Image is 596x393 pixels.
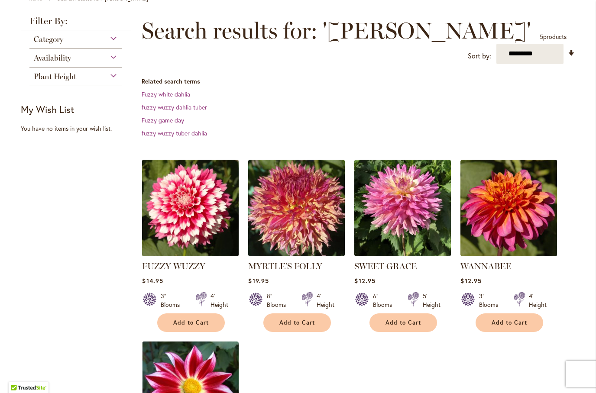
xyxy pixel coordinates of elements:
[248,160,345,256] img: MYRTLE'S FOLLY
[140,157,241,258] img: FUZZY WUZZY
[211,292,228,309] div: 4' Height
[468,48,491,64] label: Sort by:
[142,116,184,124] a: Fuzzy game day
[142,103,207,111] a: fuzzy wuzzy dahlia tuber
[317,292,334,309] div: 4' Height
[385,319,421,326] span: Add to Cart
[248,261,322,271] a: MYRTLE'S FOLLY
[21,124,136,133] div: You have no items in your wish list.
[373,292,397,309] div: 6" Blooms
[21,103,74,116] strong: My Wish List
[161,292,185,309] div: 3" Blooms
[529,292,547,309] div: 4' Height
[423,292,441,309] div: 5' Height
[540,30,567,44] p: products
[21,16,131,30] strong: Filter By:
[142,250,239,258] a: FUZZY WUZZY
[460,250,557,258] a: WANNABEE
[142,261,205,271] a: FUZZY WUZZY
[173,319,209,326] span: Add to Cart
[6,362,31,387] iframe: Launch Accessibility Center
[460,160,557,256] img: WANNABEE
[540,32,543,41] span: 5
[476,313,543,332] button: Add to Cart
[354,277,375,285] span: $12.95
[460,261,511,271] a: WANNABEE
[248,250,345,258] a: MYRTLE'S FOLLY
[248,277,269,285] span: $19.95
[263,313,331,332] button: Add to Cart
[142,77,575,86] dt: Related search terms
[142,18,531,44] span: Search results for: '[PERSON_NAME]'
[354,160,451,256] img: SWEET GRACE
[34,53,71,63] span: Availability
[157,313,225,332] button: Add to Cart
[279,319,315,326] span: Add to Cart
[34,72,76,81] span: Plant Height
[479,292,503,309] div: 3" Blooms
[142,129,207,137] a: fuzzy wuzzy tuber dahlia
[492,319,527,326] span: Add to Cart
[460,277,481,285] span: $12.95
[142,90,190,98] a: Fuzzy white dahlia
[142,277,163,285] span: $14.95
[267,292,291,309] div: 8" Blooms
[34,35,63,44] span: Category
[354,250,451,258] a: SWEET GRACE
[369,313,437,332] button: Add to Cart
[354,261,417,271] a: SWEET GRACE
